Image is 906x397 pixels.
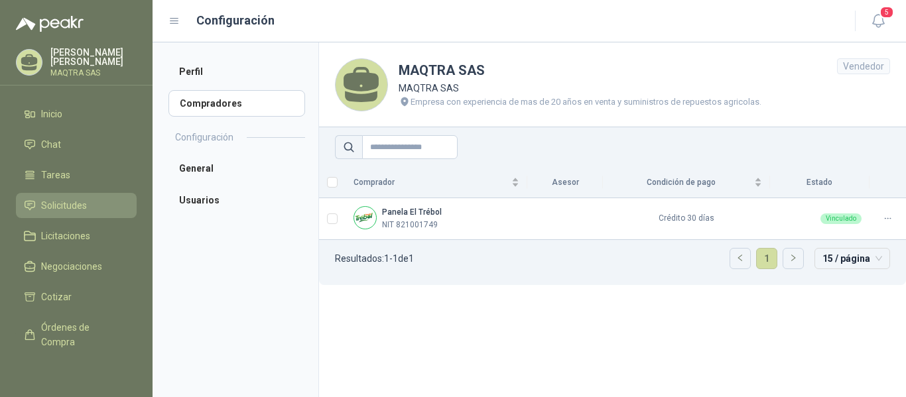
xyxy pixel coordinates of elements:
[783,249,803,268] button: right
[16,315,137,355] a: Órdenes de Compra
[399,81,761,95] p: MAQTRA SAS
[16,254,137,279] a: Negociaciones
[603,167,770,198] th: Condición de pago
[730,248,751,269] li: Página anterior
[41,137,61,152] span: Chat
[41,320,124,349] span: Órdenes de Compra
[168,155,305,182] a: General
[730,249,750,268] button: left
[16,360,137,385] a: Remisiones
[41,198,87,213] span: Solicitudes
[879,6,894,19] span: 5
[16,223,137,249] a: Licitaciones
[168,90,305,117] a: Compradores
[382,207,442,217] b: Panela El Trébol
[168,58,305,85] a: Perfil
[175,130,233,144] h2: Configuración
[399,60,761,81] h1: MAQTRA SAS
[611,176,751,189] span: Condición de pago
[837,58,890,74] div: Vendedor
[41,107,62,121] span: Inicio
[527,167,603,198] th: Asesor
[411,95,761,109] p: Empresa con experiencia de mas de 20 años en venta y suministros de repuestos agricolas.
[346,167,527,198] th: Comprador
[41,229,90,243] span: Licitaciones
[603,198,770,240] td: Crédito 30 días
[50,69,137,77] p: MAQTRA SAS
[335,254,414,263] p: Resultados: 1 - 1 de 1
[822,249,882,268] span: 15 / página
[16,16,84,32] img: Logo peakr
[354,207,376,229] img: Company Logo
[736,254,744,262] span: left
[783,248,804,269] li: Página siguiente
[16,162,137,188] a: Tareas
[770,167,870,198] th: Estado
[16,284,137,310] a: Cotizar
[16,101,137,127] a: Inicio
[382,219,438,231] p: NIT 821001749
[41,259,102,274] span: Negociaciones
[814,248,890,269] div: tamaño de página
[820,213,862,224] div: Vinculado
[354,176,509,189] span: Comprador
[16,193,137,218] a: Solicitudes
[866,9,890,33] button: 5
[196,11,275,30] h1: Configuración
[50,48,137,66] p: [PERSON_NAME] [PERSON_NAME]
[789,254,797,262] span: right
[757,249,777,268] a: 1
[168,187,305,213] a: Usuarios
[41,290,72,304] span: Cotizar
[756,248,777,269] li: 1
[41,168,70,182] span: Tareas
[16,132,137,157] a: Chat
